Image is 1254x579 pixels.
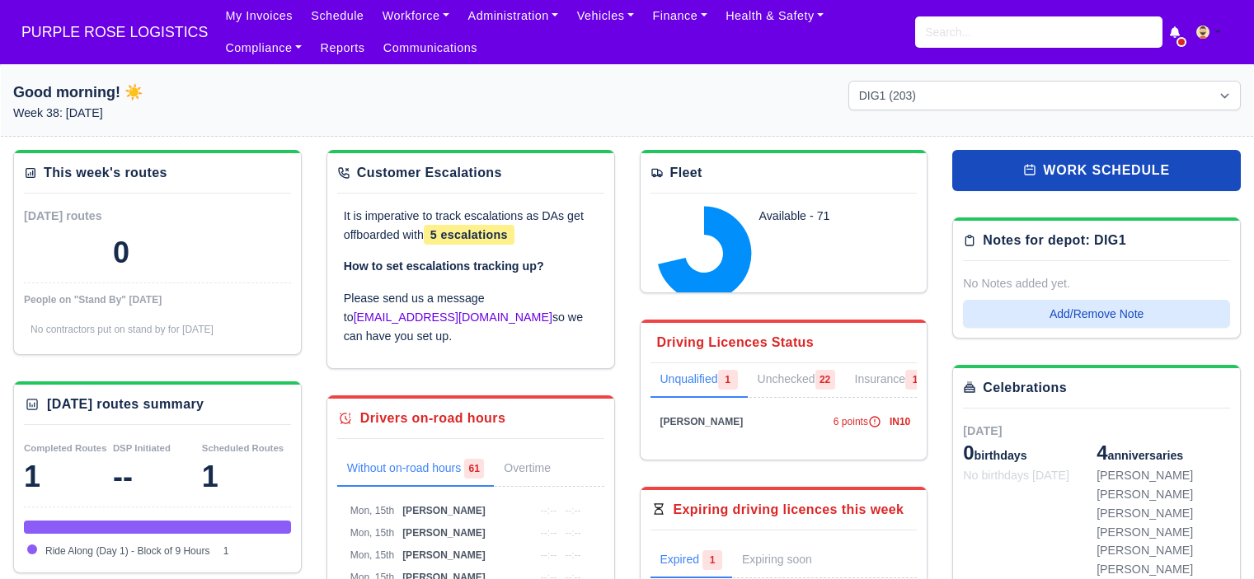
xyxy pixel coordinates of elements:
div: Drivers on-road hours [360,409,505,428]
a: Overtime [494,452,584,487]
a: Compliance [216,32,311,64]
a: Unqualified [650,363,748,398]
p: Please send us a message to so we can have you set up. [344,289,598,345]
span: 1 [702,550,722,570]
span: No birthdays [DATE] [963,469,1069,482]
span: No contractors put on stand by for [DATE] [31,324,214,335]
div: [PERSON_NAME] [PERSON_NAME] [1097,523,1230,561]
a: Unchecked [748,363,845,398]
a: Expiring soon [732,544,845,578]
div: No Notes added yet. [963,274,1230,293]
span: [PERSON_NAME] [402,527,486,539]
div: 0 [113,236,129,269]
div: [DATE] routes [24,207,157,226]
p: It is imperative to track escalations as DAs get offboarded with [344,207,598,245]
div: [PERSON_NAME] [1097,560,1230,579]
a: Reports [311,32,373,64]
span: --:-- [565,549,580,561]
span: --:-- [541,527,557,539]
td: 1 [219,540,291,563]
span: --:-- [541,549,557,561]
h1: Good morning! ☀️ [13,81,406,104]
span: [DATE] [963,424,1002,437]
div: 1 [24,460,113,493]
span: IN10 [890,416,910,427]
div: People on "Stand By" [DATE] [24,293,291,306]
div: Fleet [670,163,702,183]
div: [DATE] routes summary [47,395,204,414]
span: 1 [905,370,925,390]
div: Available - 71 [759,207,893,226]
div: Celebrations [983,378,1067,398]
input: Search... [915,16,1162,48]
div: Ride Along (Day 1) - Block of 9 Hours [24,521,291,534]
span: [PERSON_NAME] [660,416,744,427]
div: 1 [202,460,291,493]
a: Expired [650,544,732,578]
span: 1 [718,370,738,390]
a: Without on-road hours [337,452,495,487]
div: anniversaries [1097,440,1230,466]
span: 22 [815,370,835,390]
span: 61 [464,459,484,479]
small: DSP Initiated [113,443,171,453]
div: [PERSON_NAME] [PERSON_NAME] [1097,485,1230,523]
a: PURPLE ROSE LOGISTICS [13,16,216,49]
span: Mon, 15th [350,549,394,561]
a: Communications [374,32,487,64]
div: birthdays [963,440,1097,466]
div: -- [113,460,202,493]
div: This week's routes [44,163,167,183]
small: Completed Routes [24,443,107,453]
button: Add/Remove Note [963,300,1230,328]
a: Insurance [845,363,935,398]
span: 4 [1097,441,1107,464]
span: [PERSON_NAME] [402,549,486,561]
span: 6 points [834,416,881,427]
div: Driving Licences Status [657,333,815,353]
a: work schedule [952,150,1241,191]
p: How to set escalations tracking up? [344,257,598,276]
span: --:-- [541,505,557,516]
div: [PERSON_NAME] [1097,466,1230,485]
span: --:-- [565,527,580,539]
span: [PERSON_NAME] [402,505,486,516]
span: Mon, 15th [350,527,394,539]
span: 5 escalations [424,225,514,245]
span: Ride Along (Day 1) - Block of 9 Hours [45,545,209,557]
div: Customer Escalations [357,163,502,183]
span: Mon, 15th [350,505,394,516]
span: --:-- [565,505,580,516]
span: 0 [963,441,974,464]
p: Week 38: [DATE] [13,104,406,123]
a: [EMAIL_ADDRESS][DOMAIN_NAME] [354,311,552,324]
small: Scheduled Routes [202,443,284,453]
div: Notes for depot: DIG1 [983,231,1126,250]
div: Expiring driving licences this week [674,500,904,520]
